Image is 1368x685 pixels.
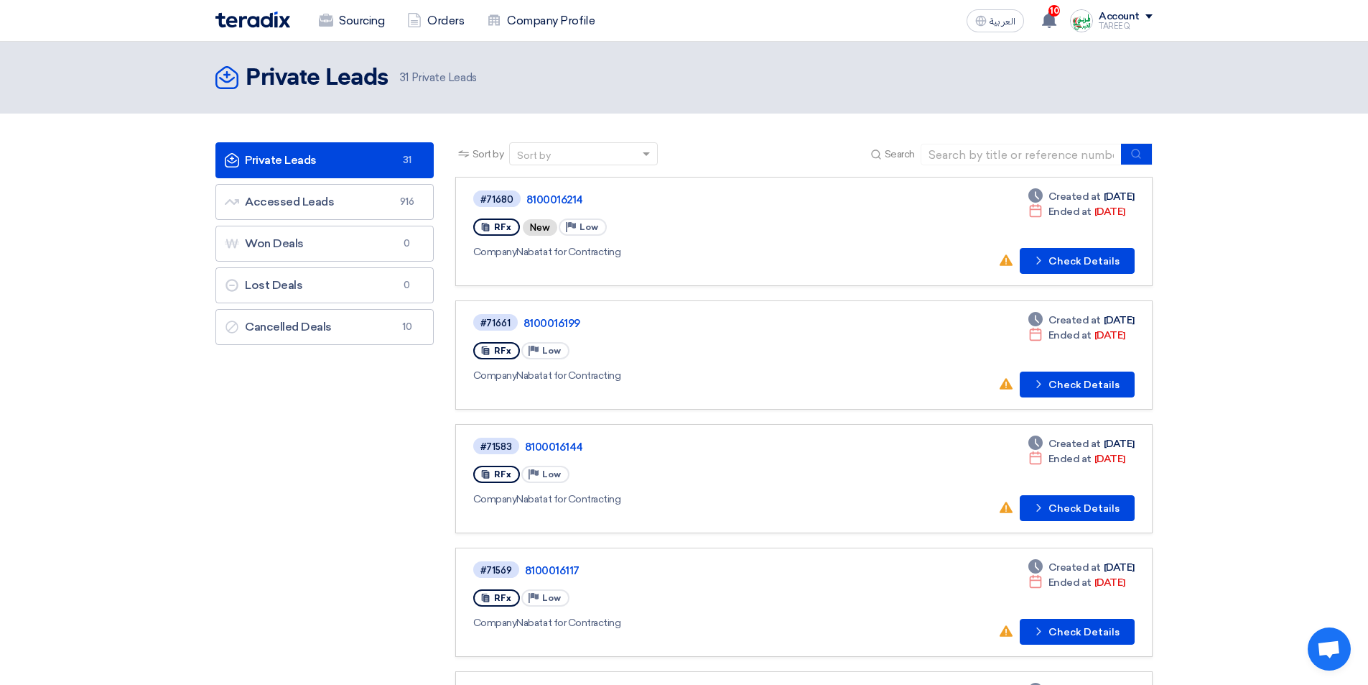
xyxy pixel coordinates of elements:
button: Check Details [1020,248,1135,274]
span: 10 [1048,5,1060,17]
div: [DATE] [1028,451,1125,466]
button: Check Details [1020,372,1135,397]
div: Nabatat for Contracting [473,368,885,383]
button: العربية [967,9,1024,32]
span: RFx [494,222,511,232]
img: Teradix logo [215,12,290,28]
div: Account [1099,11,1140,23]
img: Screenshot___1727703618088.png [1070,9,1093,32]
span: 10 [399,320,416,334]
a: Won Deals0 [215,226,434,262]
span: Sort by [473,147,504,162]
span: Low [542,469,561,479]
span: العربية [990,17,1015,27]
a: Private Leads31 [215,142,434,178]
span: RFx [494,346,511,356]
span: Low [542,346,561,356]
a: 8100016214 [526,193,885,206]
span: Ended at [1048,204,1092,219]
span: Low [580,222,598,232]
span: Private Leads [400,70,477,86]
span: Company [473,369,517,382]
a: Orders [396,5,475,37]
span: Created at [1048,313,1101,328]
span: Company [473,246,517,258]
input: Search by title or reference number [921,144,1122,165]
div: Sort by [517,148,551,163]
div: [DATE] [1028,204,1125,219]
span: Search [885,147,915,162]
div: [DATE] [1028,189,1135,204]
span: Low [542,593,561,603]
div: #71569 [480,566,512,575]
span: 0 [399,278,416,293]
a: 8100016117 [525,564,884,577]
button: Check Details [1020,619,1135,645]
span: Created at [1048,436,1101,451]
button: Check Details [1020,495,1135,521]
h2: Private Leads [246,64,388,93]
div: [DATE] [1028,560,1135,575]
div: Nabatat for Contracting [473,492,887,507]
a: Cancelled Deals10 [215,309,434,345]
span: Company [473,617,517,629]
span: 31 [399,153,416,167]
span: RFx [494,469,511,479]
a: 8100016199 [524,317,883,330]
a: Sourcing [307,5,396,37]
a: Company Profile [475,5,606,37]
div: [DATE] [1028,328,1125,343]
div: Nabatat for Contracting [473,244,888,259]
div: [DATE] [1028,575,1125,590]
div: TAREEQ [1099,22,1153,30]
div: #71661 [480,318,511,328]
div: Open chat [1308,627,1351,671]
a: 8100016144 [525,441,884,454]
span: Ended at [1048,328,1092,343]
span: Ended at [1048,451,1092,466]
span: Ended at [1048,575,1092,590]
a: Accessed Leads916 [215,184,434,220]
div: [DATE] [1028,436,1135,451]
div: New [523,219,557,236]
span: Created at [1048,189,1101,204]
span: 916 [399,195,416,209]
span: 0 [399,236,416,251]
div: #71583 [480,442,512,451]
a: Lost Deals0 [215,267,434,303]
div: [DATE] [1028,313,1135,328]
span: RFx [494,593,511,603]
div: #71680 [480,195,513,204]
span: Company [473,493,517,505]
span: Created at [1048,560,1101,575]
span: 31 [400,71,409,84]
div: Nabatat for Contracting [473,615,887,630]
